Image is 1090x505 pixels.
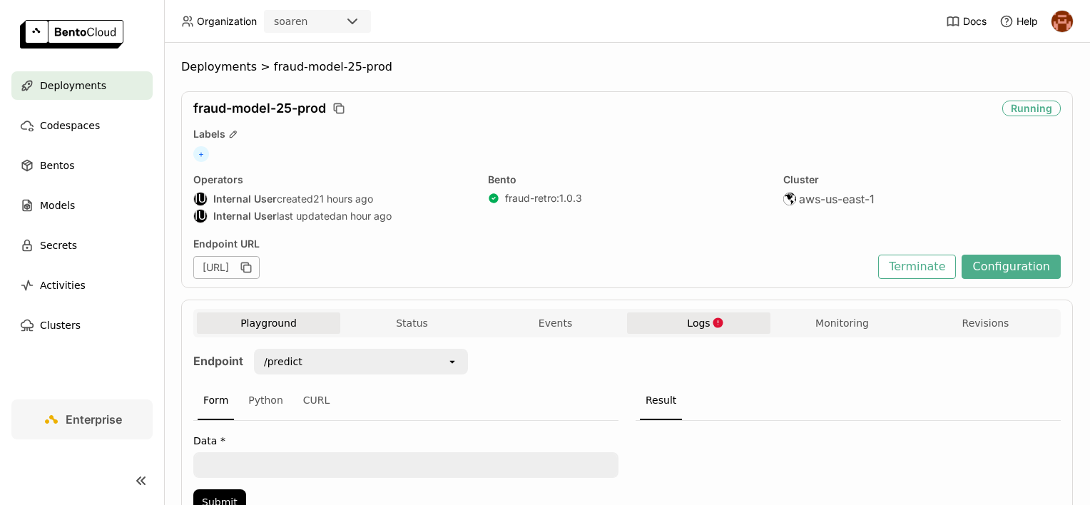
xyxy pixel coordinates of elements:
[194,193,207,205] div: IU
[878,255,956,279] button: Terminate
[11,399,153,439] a: Enterprise
[770,312,914,334] button: Monitoring
[11,311,153,340] a: Clusters
[193,238,871,250] div: Endpoint URL
[213,193,277,205] strong: Internal User
[257,60,274,74] span: >
[11,231,153,260] a: Secrets
[40,157,74,174] span: Bentos
[1051,11,1073,32] img: h0akoisn5opggd859j2zve66u2a2
[488,173,765,186] div: Bento
[40,277,86,294] span: Activities
[193,173,471,186] div: Operators
[198,382,234,420] div: Form
[11,271,153,300] a: Activities
[505,192,582,205] a: fraud-retro:1.0.3
[20,20,123,49] img: logo
[193,146,209,162] span: +
[40,117,100,134] span: Codespaces
[1002,101,1061,116] div: Running
[193,101,326,116] span: fraud-model-25-prod
[297,382,336,420] div: CURL
[336,210,392,223] span: an hour ago
[799,192,875,206] span: aws-us-east-1
[313,193,373,205] span: 21 hours ago
[193,192,471,206] div: created
[687,317,710,330] span: Logs
[213,210,277,223] strong: Internal User
[193,256,260,279] div: [URL]
[197,15,257,28] span: Organization
[1017,15,1038,28] span: Help
[962,255,1061,279] button: Configuration
[484,312,627,334] button: Events
[340,312,484,334] button: Status
[193,209,208,223] div: Internal User
[194,210,207,223] div: IU
[274,14,307,29] div: soaren
[11,151,153,180] a: Bentos
[309,15,310,29] input: Selected soaren.
[193,354,243,368] strong: Endpoint
[40,197,75,214] span: Models
[447,356,458,367] svg: open
[193,209,471,223] div: last updated
[274,60,392,74] span: fraud-model-25-prod
[40,77,106,94] span: Deployments
[243,382,289,420] div: Python
[11,191,153,220] a: Models
[914,312,1057,334] button: Revisions
[193,435,618,447] label: Data *
[999,14,1038,29] div: Help
[264,354,302,369] div: /predict
[197,312,340,334] button: Playground
[40,317,81,334] span: Clusters
[11,71,153,100] a: Deployments
[946,14,987,29] a: Docs
[640,382,682,420] div: Result
[783,173,1061,186] div: Cluster
[11,111,153,140] a: Codespaces
[181,60,257,74] span: Deployments
[193,128,1061,141] div: Labels
[193,192,208,206] div: Internal User
[66,412,122,427] span: Enterprise
[963,15,987,28] span: Docs
[181,60,1073,74] nav: Breadcrumbs navigation
[304,354,305,369] input: Selected /predict.
[40,237,77,254] span: Secrets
